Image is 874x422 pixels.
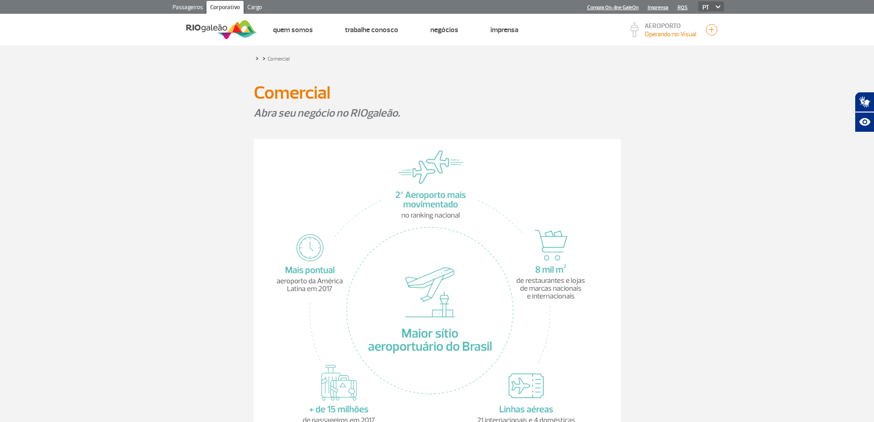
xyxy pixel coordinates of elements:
a: > [262,53,266,63]
button: Abrir recursos assistivos. [855,112,874,132]
p: Visibilidade de 10000m [645,29,696,39]
a: Negócios [430,25,458,34]
h1: Comercial [254,85,621,101]
a: Imprensa [648,5,668,11]
a: Corporativo [206,1,244,16]
p: AEROPORTO [645,23,696,29]
a: Quem Somos [273,25,313,34]
a: > [256,53,259,63]
a: Trabalhe Conosco [345,25,398,34]
div: Plugin de acessibilidade da Hand Talk. [855,92,874,132]
a: Comercial [267,56,289,62]
a: Cargo [244,1,266,16]
a: RQS [678,5,688,11]
a: Compra On-line GaleOn [587,5,639,11]
button: Abrir tradutor de língua de sinais. [855,92,874,112]
a: Imprensa [490,25,518,34]
p: Abra seu negócio no RIOgaleão. [254,105,621,121]
a: Passageiros [169,1,206,16]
